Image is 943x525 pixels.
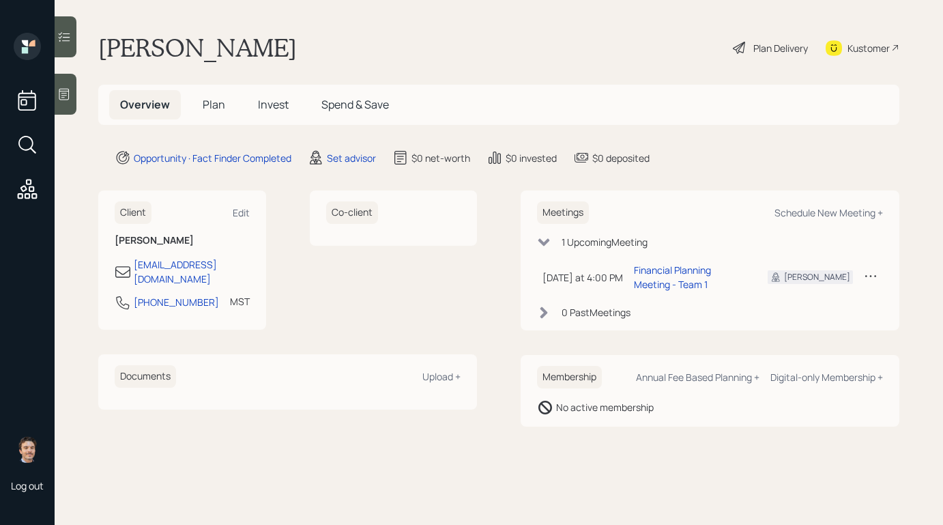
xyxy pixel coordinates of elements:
div: [EMAIL_ADDRESS][DOMAIN_NAME] [134,257,250,286]
span: Invest [258,97,289,112]
div: Kustomer [847,41,890,55]
div: 1 Upcoming Meeting [562,235,648,249]
div: [PHONE_NUMBER] [134,295,219,309]
div: $0 deposited [592,151,650,165]
div: Schedule New Meeting + [774,206,883,219]
h1: [PERSON_NAME] [98,33,297,63]
h6: Co-client [326,201,378,224]
div: No active membership [556,400,654,414]
div: Set advisor [327,151,376,165]
div: Edit [233,206,250,219]
div: 0 Past Meeting s [562,305,630,320]
div: Log out [11,479,44,492]
div: Opportunity · Fact Finder Completed [134,151,291,165]
div: Upload + [422,370,461,383]
div: Financial Planning Meeting - Team 1 [634,263,746,292]
img: robby-grisanti-headshot.png [14,436,41,463]
h6: Membership [537,366,602,388]
div: [DATE] at 4:00 PM [542,270,623,285]
span: Plan [203,97,225,112]
div: MST [230,294,250,309]
span: Spend & Save [321,97,389,112]
div: Digital-only Membership + [770,371,883,384]
span: Overview [120,97,170,112]
div: Plan Delivery [753,41,808,55]
h6: Meetings [537,201,589,224]
div: Annual Fee Based Planning + [636,371,759,384]
h6: [PERSON_NAME] [115,235,250,246]
div: $0 net-worth [411,151,470,165]
div: [PERSON_NAME] [784,271,850,283]
div: $0 invested [506,151,557,165]
h6: Client [115,201,151,224]
h6: Documents [115,365,176,388]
